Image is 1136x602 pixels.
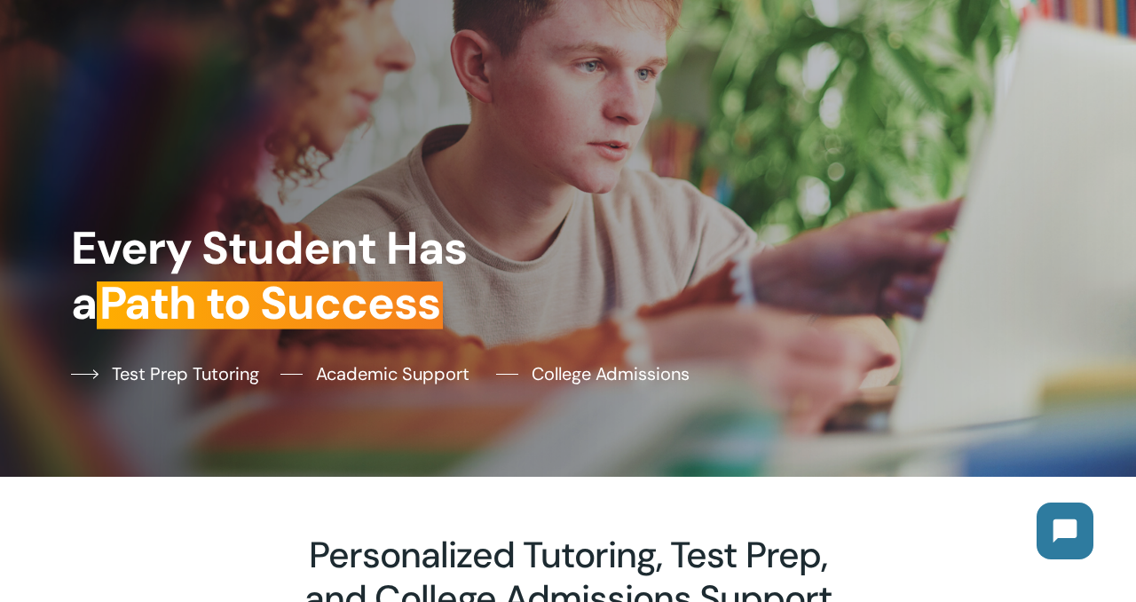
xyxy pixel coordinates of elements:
[112,360,259,387] span: Test Prep Tutoring
[71,221,557,330] h1: Every Student Has a
[532,360,690,387] span: College Admissions
[316,360,469,387] span: Academic Support
[280,360,469,387] a: Academic Support
[71,360,254,387] a: Test Prep Tutoring
[1019,485,1111,577] iframe: Chatbot
[496,360,690,387] a: College Admissions
[97,273,443,333] em: Path to Success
